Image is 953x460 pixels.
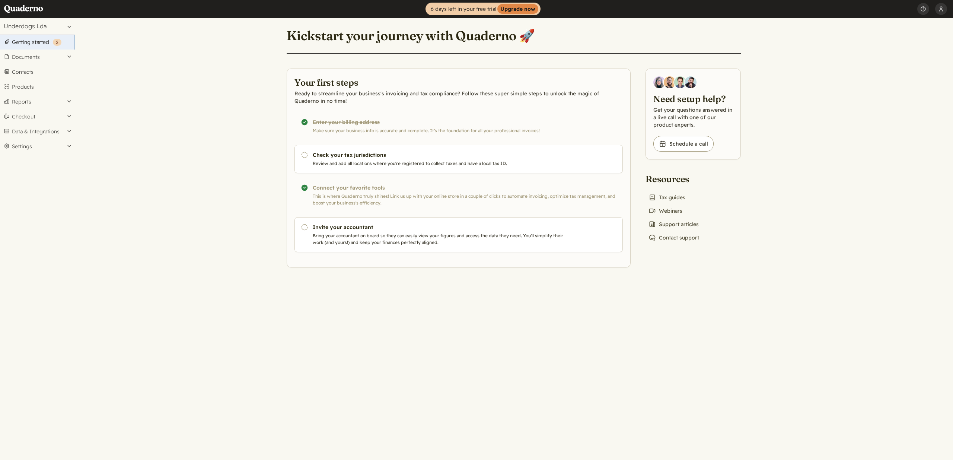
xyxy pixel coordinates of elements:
span: 2 [56,39,58,45]
h2: Need setup help? [653,93,733,105]
img: Jairo Fumero, Account Executive at Quaderno [664,76,676,88]
a: Invite your accountant Bring your accountant on board so they can easily view your figures and ac... [294,217,623,252]
h3: Check your tax jurisdictions [313,151,567,159]
a: Webinars [646,206,685,216]
img: Javier Rubio, DevRel at Quaderno [685,76,697,88]
p: Review and add all locations where you're registered to collect taxes and have a local tax ID. [313,160,567,167]
a: Contact support [646,232,702,243]
h2: Your first steps [294,76,623,88]
p: Get your questions answered in a live call with one of our product experts. [653,106,733,129]
img: Diana Carrasco, Account Executive at Quaderno [653,76,665,88]
h2: Resources [646,173,702,185]
h1: Kickstart your journey with Quaderno 🚀 [287,28,535,44]
a: Check your tax jurisdictions Review and add all locations where you're registered to collect taxe... [294,145,623,173]
img: Ivo Oltmans, Business Developer at Quaderno [674,76,686,88]
a: Support articles [646,219,702,229]
a: Tax guides [646,192,688,203]
p: Ready to streamline your business's invoicing and tax compliance? Follow these super simple steps... [294,90,623,105]
a: Schedule a call [653,136,714,152]
a: 6 days left in your free trialUpgrade now [425,3,541,15]
p: Bring your accountant on board so they can easily view your figures and access the data they need... [313,232,567,246]
strong: Upgrade now [497,4,538,14]
h3: Invite your accountant [313,223,567,231]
